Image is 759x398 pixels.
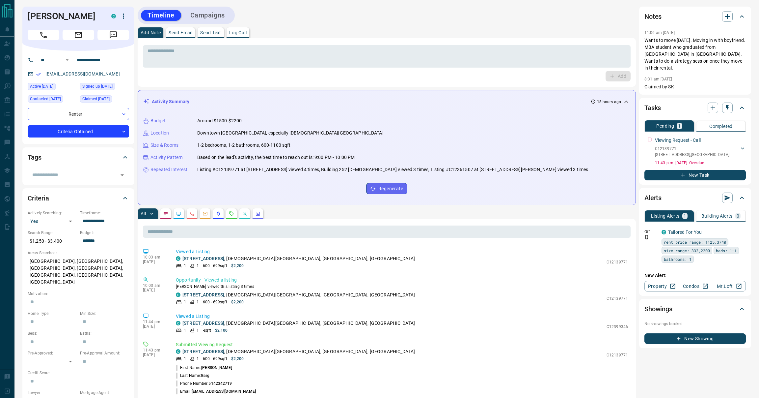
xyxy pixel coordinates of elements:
svg: Listing Alerts [216,211,221,216]
span: [EMAIL_ADDRESS][DOMAIN_NAME] [192,389,256,394]
p: 1 [678,124,681,128]
p: Search Range: [28,230,77,236]
p: 18 hours ago [597,99,621,105]
p: Beds: [28,330,77,336]
p: 11:44 pm [143,320,166,324]
span: Garg [201,373,209,378]
svg: Calls [189,211,195,216]
p: Log Call [229,30,247,35]
p: Baths: [80,330,129,336]
span: size range: 332,2200 [664,247,710,254]
p: $2,100 [215,327,228,333]
a: Tailored For You [668,230,702,235]
span: Email [63,30,94,40]
p: 1 [684,214,686,218]
div: Renter [28,108,129,120]
svg: Opportunities [242,211,247,216]
span: beds: 1-1 [716,247,737,254]
span: 5142342719 [208,381,232,386]
p: 1 [184,263,186,269]
a: Condos [678,281,712,291]
p: Based on the lead's activity, the best time to reach out is: 9:00 PM - 10:00 PM [197,154,355,161]
p: Add Note [141,30,161,35]
svg: Requests [229,211,234,216]
p: 1 [184,356,186,362]
p: [STREET_ADDRESS] , [GEOGRAPHIC_DATA] [655,152,729,158]
p: , [DEMOGRAPHIC_DATA][GEOGRAPHIC_DATA], [GEOGRAPHIC_DATA], [GEOGRAPHIC_DATA] [182,348,415,355]
p: First Name: [176,365,232,371]
p: , [DEMOGRAPHIC_DATA][GEOGRAPHIC_DATA], [GEOGRAPHIC_DATA], [GEOGRAPHIC_DATA] [182,291,415,298]
span: Claimed [DATE] [82,96,110,102]
button: New Showing [644,333,746,344]
p: 1 [197,263,199,269]
h2: Tags [28,152,41,163]
div: Criteria [28,190,129,206]
p: C12399346 [607,324,628,330]
p: Viewed a Listing [176,248,628,255]
div: condos.ca [176,292,180,297]
svg: Lead Browsing Activity [176,211,181,216]
p: $1,250 - $3,400 [28,236,77,247]
p: 1 [184,327,186,333]
p: Actively Searching: [28,210,77,216]
span: Signed up [DATE] [82,83,113,90]
p: C12139771 [655,146,729,152]
p: , [DEMOGRAPHIC_DATA][GEOGRAPHIC_DATA], [GEOGRAPHIC_DATA], [GEOGRAPHIC_DATA] [182,255,415,262]
svg: Email Verified [36,72,41,77]
p: Listing #C12139771 at [STREET_ADDRESS] viewed 4 times, Building 252 [DEMOGRAPHIC_DATA] viewed 3 t... [197,166,588,173]
p: Home Type: [28,311,77,317]
p: Email: [176,388,256,394]
span: Contacted [DATE] [30,96,61,102]
p: Mortgage Agent: [80,390,129,396]
span: Message [97,30,129,40]
p: 600 - 699 sqft [203,356,227,362]
p: 1 [197,356,199,362]
p: All [141,211,146,216]
p: $2,200 [231,263,244,269]
p: $2,200 [231,356,244,362]
p: Completed [709,124,733,129]
p: Min Size: [80,311,129,317]
p: 1-2 bedrooms, 1-2 bathrooms, 600-1100 sqft [197,142,291,149]
p: 1 [197,299,199,305]
p: New Alert: [644,272,746,279]
div: Criteria Obtained [28,125,129,138]
div: Tasks [644,100,746,116]
svg: Push Notification Only [644,235,649,239]
p: 11:06 am [DATE] [644,30,675,35]
p: Activity Pattern [150,154,183,161]
button: New Task [644,170,746,180]
p: C12139771 [607,259,628,265]
p: [DATE] [143,288,166,292]
p: 0 [737,214,739,218]
p: Credit Score: [28,370,129,376]
h2: Alerts [644,193,662,203]
p: Areas Searched: [28,250,129,256]
p: 8:31 am [DATE] [644,77,672,81]
div: condos.ca [176,321,180,325]
p: Size & Rooms [150,142,179,149]
h1: [PERSON_NAME] [28,11,101,21]
p: Activity Summary [152,98,189,105]
div: Yes [28,216,77,227]
p: Downtown [GEOGRAPHIC_DATA], especially [DEMOGRAPHIC_DATA][GEOGRAPHIC_DATA] [197,130,384,137]
p: [GEOGRAPHIC_DATA], [GEOGRAPHIC_DATA], [GEOGRAPHIC_DATA], [GEOGRAPHIC_DATA], [GEOGRAPHIC_DATA], [G... [28,256,129,288]
div: C12139771[STREET_ADDRESS],[GEOGRAPHIC_DATA] [655,144,746,159]
svg: Notes [163,211,168,216]
span: rent price range: 1125,3740 [664,239,726,245]
span: bathrooms: 1 [664,256,691,262]
div: Mon Aug 04 2025 [80,83,129,92]
p: [DATE] [143,324,166,329]
button: Open [63,56,71,64]
p: C12139771 [607,352,628,358]
p: 1 [197,327,199,333]
div: Thu Sep 04 2025 [80,95,129,105]
p: Wants to move [DATE]. Moving in with boyfriend. MBA student who graduated from [GEOGRAPHIC_DATA] ... [644,37,746,72]
div: Thu Sep 04 2025 [28,95,77,105]
p: Repeated Interest [150,166,187,173]
p: 600 - 699 sqft [203,263,227,269]
p: Budget: [80,230,129,236]
p: Opportunity - Viewed a listing [176,277,628,284]
p: Viewing Request - Call [655,137,701,144]
p: Submitted Viewing Request [176,341,628,348]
